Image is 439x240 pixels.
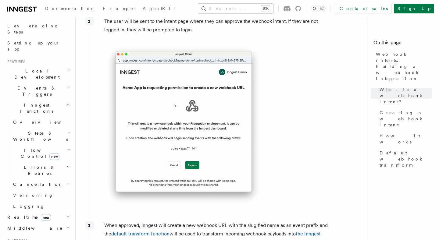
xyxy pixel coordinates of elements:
a: Logging [11,201,72,212]
button: Events & Triggers [5,83,72,100]
kbd: ⌘K [261,5,270,12]
span: Events & Triggers [5,85,66,97]
span: Leveraging Steps [7,23,59,34]
span: Examples [103,6,135,11]
span: new [49,153,59,160]
span: What is a webhook intent? [380,86,432,105]
span: Local Development [5,68,66,80]
a: default transform function [111,231,170,237]
a: Sign Up [394,4,434,13]
span: Logging [13,204,45,209]
span: AgentKit [143,6,175,11]
span: Overview [13,120,76,125]
a: AgentKit [139,2,179,16]
span: Errors & Retries [11,164,66,176]
button: Realtimenew [5,212,72,223]
button: Flow Controlnew [11,145,72,162]
span: new [41,214,51,221]
a: Webhook intents: Building a webhook integration [373,49,432,84]
img: Webhook intent page [104,44,263,206]
a: Contact sales [336,4,391,13]
a: Overview [11,117,72,128]
span: Documentation [45,6,95,11]
a: What is a webhook intent? [377,84,432,107]
a: Setting up your app [5,37,72,55]
span: Steps & Workflows [11,130,68,142]
button: Toggle dark mode [311,5,326,12]
a: Default webhook transform [377,147,432,171]
a: Examples [99,2,139,16]
span: Versioning [13,193,53,198]
button: Steps & Workflows [11,128,72,145]
a: Versioning [11,190,72,201]
a: Creating a webhook intent [377,107,432,130]
p: The user will be sent to the intent page where they can approve the webhook intent. If they are n... [104,17,329,34]
button: Inngest Functions [5,100,72,117]
span: Setting up your app [7,41,60,51]
div: Inngest Functions [5,117,72,212]
span: Webhook intents: Building a webhook integration [376,51,432,82]
span: Inngest Functions [5,102,66,114]
button: Search...⌘K [198,4,273,13]
button: Cancellation [11,179,72,190]
span: Realtime [5,214,51,220]
a: Documentation [41,2,99,16]
span: How it works [380,133,432,145]
span: Flow Control [11,147,67,159]
span: Cancellation [11,181,63,187]
div: 3 [85,221,94,230]
span: Default webhook transform [380,150,432,168]
div: 2 [85,17,94,26]
h4: On this page [373,39,432,49]
button: Errors & Retries [11,162,72,179]
span: Creating a webhook intent [380,110,432,128]
span: Middleware [5,225,63,231]
a: Leveraging Steps [5,20,72,37]
button: Local Development [5,65,72,83]
span: Features [5,59,25,64]
a: How it works [377,130,432,147]
button: Middleware [5,223,72,234]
